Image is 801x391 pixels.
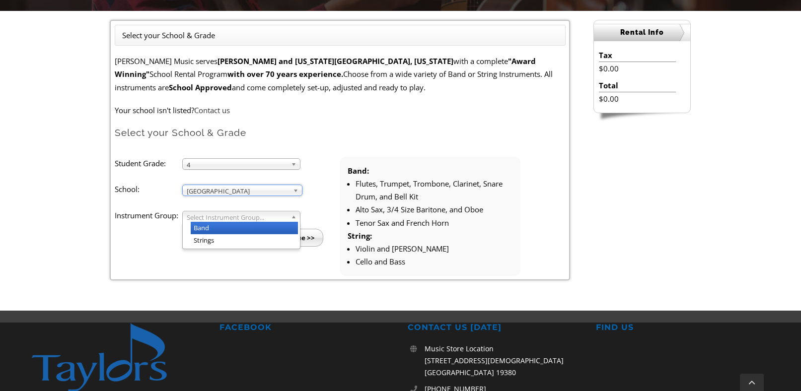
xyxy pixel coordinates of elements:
strong: String: [348,231,372,241]
span: 4 [187,159,287,171]
li: Flutes, Trumpet, Trombone, Clarinet, Snare Drum, and Bell Kit [356,177,513,203]
h2: FIND US [596,323,769,333]
img: sidebar-footer.png [593,113,691,122]
span: [GEOGRAPHIC_DATA] [187,185,289,197]
li: Strings [191,234,298,247]
li: Violin and [PERSON_NAME] [356,242,513,255]
li: Tax [599,49,676,62]
li: $0.00 [599,62,676,75]
li: Band [191,222,298,234]
li: Cello and Bass [356,255,513,268]
li: Tenor Sax and French Horn [356,216,513,229]
h2: Select your School & Grade [115,127,566,139]
label: School: [115,183,182,195]
li: Select your School & Grade [122,29,215,42]
label: Instrument Group: [115,209,182,222]
label: Student Grade: [115,157,182,170]
strong: Band: [348,166,369,176]
span: Select Instrument Group... [187,211,287,223]
li: $0.00 [599,92,676,105]
h2: CONTACT US [DATE] [408,323,581,333]
h2: FACEBOOK [219,323,393,333]
h2: Rental Info [594,24,690,41]
strong: with over 70 years experience. [227,69,343,79]
p: [PERSON_NAME] Music serves with a complete School Rental Program Choose from a wide variety of Ba... [115,55,566,94]
strong: [PERSON_NAME] and [US_STATE][GEOGRAPHIC_DATA], [US_STATE] [218,56,453,66]
p: Your school isn't listed? [115,104,566,117]
p: Music Store Location [STREET_ADDRESS][DEMOGRAPHIC_DATA] [GEOGRAPHIC_DATA] 19380 [425,343,582,378]
strong: School Approved [169,82,232,92]
li: Alto Sax, 3/4 Size Baritone, and Oboe [356,203,513,216]
a: Contact us [194,105,230,115]
li: Total [599,79,676,92]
